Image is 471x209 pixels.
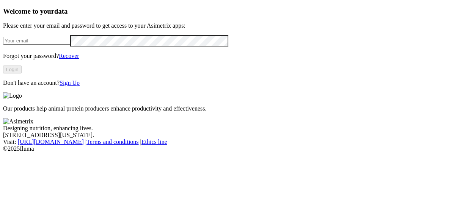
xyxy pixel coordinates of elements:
[3,145,468,152] div: © 2025 Iluma
[3,139,468,145] div: Visit : | |
[3,22,468,29] p: Please enter your email and password to get access to your Asimetrix apps:
[3,7,468,16] h3: Welcome to your
[141,139,167,145] a: Ethics line
[3,66,22,73] button: Login
[18,139,84,145] a: [URL][DOMAIN_NAME]
[59,53,79,59] a: Recover
[54,7,68,15] span: data
[3,92,22,99] img: Logo
[60,80,80,86] a: Sign Up
[3,53,468,59] p: Forgot your password?
[86,139,139,145] a: Terms and conditions
[3,37,70,45] input: Your email
[3,80,468,86] p: Don't have an account?
[3,118,33,125] img: Asimetrix
[3,105,468,112] p: Our products help animal protein producers enhance productivity and effectiveness.
[3,132,468,139] div: [STREET_ADDRESS][US_STATE].
[3,125,468,132] div: Designing nutrition, enhancing lives.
